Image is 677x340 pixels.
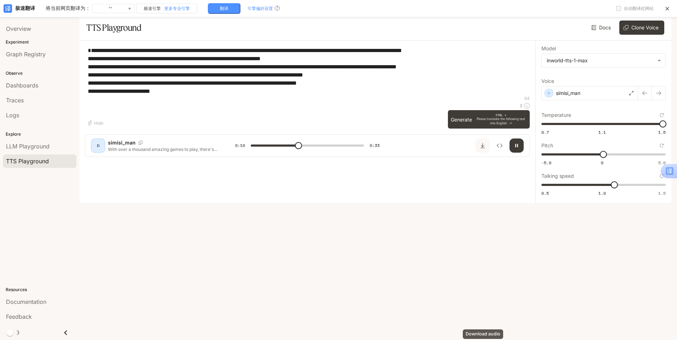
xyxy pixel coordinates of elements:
font: 64 [524,96,530,101]
font: Voice [541,78,554,84]
font: Clone Voice [631,24,659,30]
font: 0.7 [541,129,549,135]
button: Download audio [476,138,490,153]
button: Reset to default [658,142,666,149]
button: Reset to default [658,172,666,180]
font: 1.5 [658,190,666,196]
font: Pitch [541,142,553,148]
font: Hide [94,120,103,126]
font: Generate [451,117,472,123]
button: Copy Voice ID [136,141,146,145]
span: 0:33 [370,142,380,149]
button: Inspect [493,138,507,153]
font: 5.0 [658,160,666,166]
font: 1.1 [598,129,606,135]
font: 0 [601,160,603,166]
button: Hide [85,117,108,129]
font: simisi_man [556,90,580,96]
font: inworld-tts-1-max [547,57,588,63]
font: 1.0 [598,190,606,196]
font: Talking speed [541,173,574,179]
font: 0:10 [235,142,245,148]
font: D [97,143,99,148]
button: GenerateCTRL +Please translate the following text into English: ⏎ [448,110,530,129]
p: With over a thousand amazing games to play, there's no need to connect it to the internet! Your c... [108,146,218,152]
font: -5.0 [541,160,551,166]
font: Please translate the following text into English: ⏎ [477,118,525,125]
font: Temperature [541,112,571,118]
p: simisi_man [108,139,136,146]
div: inworld-tts-1-max [542,54,665,67]
a: Docs [590,21,614,35]
font: CTRL + [496,113,506,117]
font: TTS Playground [86,22,141,33]
font: Model [541,45,556,51]
button: Clone Voice [619,21,664,35]
font: 1.5 [658,129,666,135]
font: Docs [599,24,611,30]
button: Reset to default [658,111,666,119]
font: 0.5 [541,190,549,196]
div: Download audio [463,329,503,339]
